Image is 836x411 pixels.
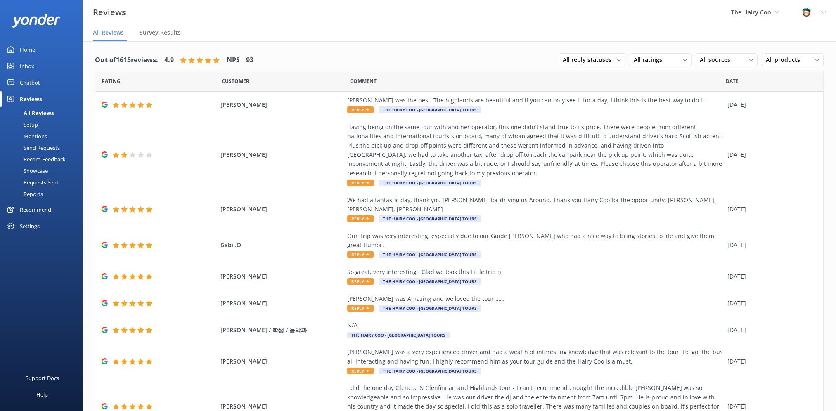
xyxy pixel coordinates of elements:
[634,55,667,64] span: All ratings
[731,8,771,16] span: The Hairy Coo
[5,154,66,165] div: Record Feedback
[379,305,481,312] span: The Hairy Coo - [GEOGRAPHIC_DATA] Tours
[379,278,481,285] span: The Hairy Coo - [GEOGRAPHIC_DATA] Tours
[20,41,35,58] div: Home
[220,205,343,214] span: [PERSON_NAME]
[222,77,249,85] span: Date
[347,106,374,113] span: Reply
[727,326,813,335] div: [DATE]
[220,272,343,281] span: [PERSON_NAME]
[347,321,723,330] div: N/A
[5,165,48,177] div: Showcase
[727,299,813,308] div: [DATE]
[347,96,723,105] div: [PERSON_NAME] was the best! The highlands are beautiful and if you can only see it for a day, I t...
[5,119,38,130] div: Setup
[727,150,813,159] div: [DATE]
[5,188,83,200] a: Reports
[5,177,83,188] a: Requests Sent
[26,370,59,386] div: Support Docs
[727,100,813,109] div: [DATE]
[20,58,34,74] div: Inbox
[5,142,83,154] a: Send Requests
[20,74,40,91] div: Chatbot
[347,267,723,276] div: So great, very interesting ! Glad we took this Little trip :)
[379,106,481,113] span: The Hairy Coo - [GEOGRAPHIC_DATA] Tours
[727,402,813,411] div: [DATE]
[20,218,40,234] div: Settings
[102,77,121,85] span: Date
[93,6,126,19] h3: Reviews
[220,100,343,109] span: [PERSON_NAME]
[727,241,813,250] div: [DATE]
[20,91,42,107] div: Reviews
[5,188,43,200] div: Reports
[5,119,83,130] a: Setup
[227,55,240,66] h4: NPS
[164,55,174,66] h4: 4.9
[379,180,481,186] span: The Hairy Coo - [GEOGRAPHIC_DATA] Tours
[347,196,723,214] div: We had a fantastic day, thank you [PERSON_NAME] for driving us Around. Thank you Hairy Coo for th...
[220,402,343,411] span: [PERSON_NAME]
[347,215,374,222] span: Reply
[347,180,374,186] span: Reply
[379,368,481,374] span: The Hairy Coo - [GEOGRAPHIC_DATA] Tours
[5,154,83,165] a: Record Feedback
[95,55,158,66] h4: Out of 1615 reviews:
[220,299,343,308] span: [PERSON_NAME]
[12,14,60,27] img: yonder-white-logo.png
[347,123,723,178] div: Having being on the same tour with another operator, this one didn’t stand true to its price. The...
[347,278,374,285] span: Reply
[5,177,59,188] div: Requests Sent
[220,150,343,159] span: [PERSON_NAME]
[5,165,83,177] a: Showcase
[347,294,723,303] div: [PERSON_NAME] was Amazing and we loved the tour ……
[5,142,60,154] div: Send Requests
[5,130,83,142] a: Mentions
[93,28,124,37] span: All Reviews
[727,272,813,281] div: [DATE]
[347,368,374,374] span: Reply
[563,55,616,64] span: All reply statuses
[220,241,343,250] span: Gabi .O
[379,215,481,222] span: The Hairy Coo - [GEOGRAPHIC_DATA] Tours
[347,305,374,312] span: Reply
[379,251,481,258] span: The Hairy Coo - [GEOGRAPHIC_DATA] Tours
[220,326,343,335] span: ­[PERSON_NAME] / 학생 / 음악과
[800,6,812,19] img: 457-1738239164.png
[347,347,723,366] div: [PERSON_NAME] was a very experienced driver and had a wealth of interesting knowledge that was re...
[20,201,51,218] div: Recommend
[347,251,374,258] span: Reply
[347,332,450,338] span: The Hairy Coo - [GEOGRAPHIC_DATA] Tours
[347,231,723,250] div: Our Trip was very interesting, especially due to our Guide [PERSON_NAME] who had a nice way to br...
[766,55,805,64] span: All products
[140,28,181,37] span: Survey Results
[246,55,253,66] h4: 93
[5,107,54,119] div: All Reviews
[220,357,343,366] span: [PERSON_NAME]
[350,77,377,85] span: Question
[727,357,813,366] div: [DATE]
[727,205,813,214] div: [DATE]
[726,77,739,85] span: Date
[5,107,83,119] a: All Reviews
[700,55,735,64] span: All sources
[5,130,47,142] div: Mentions
[36,386,48,403] div: Help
